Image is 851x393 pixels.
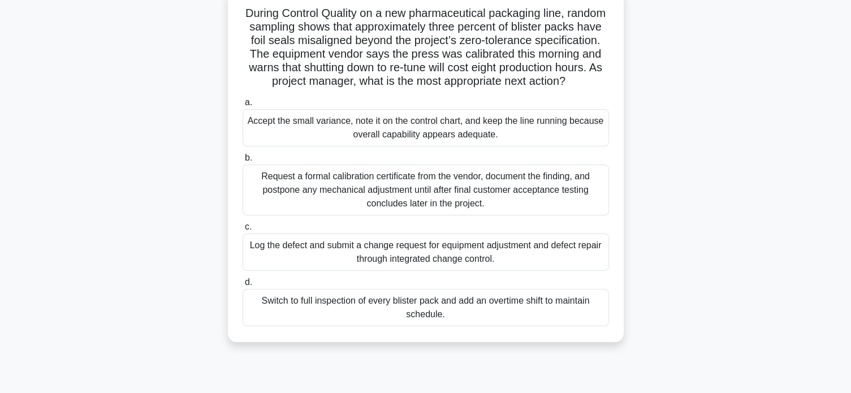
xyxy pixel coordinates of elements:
span: b. [245,153,252,162]
div: Log the defect and submit a change request for equipment adjustment and defect repair through int... [243,234,609,271]
div: Accept the small variance, note it on the control chart, and keep the line running because overal... [243,109,609,146]
span: a. [245,97,252,107]
span: d. [245,277,252,287]
div: Request a formal calibration certificate from the vendor, document the finding, and postpone any ... [243,165,609,215]
span: c. [245,222,252,231]
h5: During Control Quality on a new pharmaceutical packaging line, random sampling shows that approxi... [241,6,610,89]
div: Switch to full inspection of every blister pack and add an overtime shift to maintain schedule. [243,289,609,326]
